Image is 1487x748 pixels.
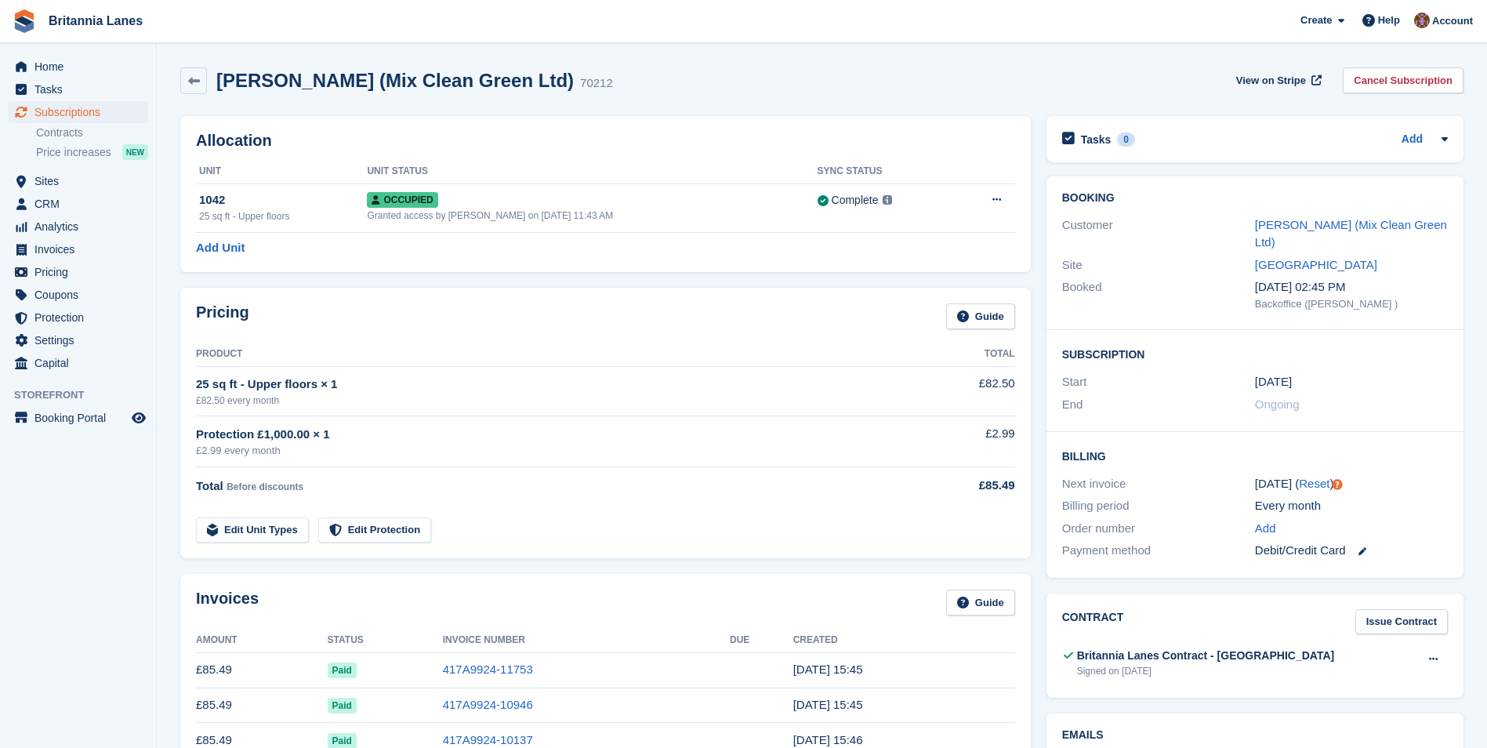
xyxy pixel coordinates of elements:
h2: Pricing [196,303,249,329]
div: [DATE] ( ) [1255,475,1448,493]
a: menu [8,78,148,100]
a: 417A9924-11753 [443,663,533,676]
a: menu [8,216,148,238]
th: Product [196,342,906,367]
span: Create [1300,13,1332,28]
td: £2.99 [906,416,1015,467]
div: Signed on [DATE] [1077,664,1335,678]
div: Backoffice ([PERSON_NAME] ) [1255,296,1448,312]
span: CRM [34,193,129,215]
a: Edit Protection [318,517,431,543]
a: menu [8,407,148,429]
a: Reset [1299,477,1329,490]
div: Payment method [1062,542,1255,560]
a: menu [8,261,148,283]
span: Settings [34,329,129,351]
span: Analytics [34,216,129,238]
div: Britannia Lanes Contract - [GEOGRAPHIC_DATA] [1077,648,1335,664]
th: Amount [196,628,328,653]
span: Paid [328,663,357,678]
h2: Contract [1062,609,1124,635]
th: Unit Status [367,159,817,184]
a: Price increases NEW [36,143,148,161]
div: Booked [1062,278,1255,311]
div: Complete [832,192,879,209]
a: menu [8,56,148,78]
div: 25 sq ft - Upper floors [199,209,367,223]
a: Britannia Lanes [42,8,149,34]
span: Ongoing [1255,398,1300,411]
td: £82.50 [906,366,1015,416]
a: Issue Contract [1355,609,1448,635]
span: Total [196,479,223,492]
div: Next invoice [1062,475,1255,493]
span: View on Stripe [1236,73,1306,89]
div: £82.50 every month [196,394,906,408]
a: Edit Unit Types [196,517,309,543]
div: Customer [1062,216,1255,252]
a: menu [8,307,148,329]
a: [GEOGRAPHIC_DATA] [1255,258,1377,271]
span: Paid [328,698,357,714]
span: Storefront [14,387,156,403]
time: 2025-09-27 14:45:28 UTC [793,663,863,676]
div: Site [1062,256,1255,274]
h2: [PERSON_NAME] (Mix Clean Green Ltd) [216,70,574,91]
a: menu [8,101,148,123]
div: Every month [1255,497,1448,515]
a: menu [8,329,148,351]
span: Protection [34,307,129,329]
span: Price increases [36,145,111,160]
img: icon-info-grey-7440780725fd019a000dd9b08b2336e03edf1995a4989e88bcd33f0948082b44.svg [883,195,892,205]
img: stora-icon-8386f47178a22dfd0bd8f6a31ec36ba5ce8667c1dd55bd0f319d3a0aa187defe.svg [13,9,36,33]
div: [DATE] 02:45 PM [1255,278,1448,296]
a: menu [8,193,148,215]
a: menu [8,170,148,192]
h2: Invoices [196,590,259,615]
img: Andy Collier [1414,13,1430,28]
div: Order number [1062,520,1255,538]
time: 2025-08-27 14:45:55 UTC [793,698,863,711]
div: 0 [1117,133,1135,147]
th: Created [793,628,1015,653]
th: Sync Status [818,159,955,184]
span: Pricing [34,261,129,283]
a: 417A9924-10137 [443,733,533,746]
div: Granted access by [PERSON_NAME] on [DATE] 11:43 AM [367,209,817,223]
a: Add Unit [196,239,245,257]
span: Occupied [367,192,437,208]
h2: Allocation [196,132,1015,150]
div: Protection £1,000.00 × 1 [196,426,906,444]
span: Account [1432,13,1473,29]
div: 25 sq ft - Upper floors × 1 [196,376,906,394]
time: 2025-07-27 14:46:08 UTC [793,733,863,746]
a: View on Stripe [1230,67,1325,93]
div: Tooltip anchor [1330,477,1344,492]
h2: Tasks [1081,133,1112,147]
h2: Emails [1062,729,1448,742]
a: Cancel Subscription [1343,67,1463,93]
span: Subscriptions [34,101,129,123]
a: menu [8,284,148,306]
div: Start [1062,373,1255,391]
div: NEW [122,144,148,160]
span: Booking Portal [34,407,129,429]
h2: Booking [1062,192,1448,205]
span: Home [34,56,129,78]
th: Due [730,628,793,653]
a: menu [8,352,148,374]
span: Before discounts [227,481,303,492]
time: 2025-01-27 01:00:00 UTC [1255,373,1292,391]
div: 1042 [199,191,367,209]
a: Contracts [36,125,148,140]
h2: Subscription [1062,346,1448,361]
span: Tasks [34,78,129,100]
th: Unit [196,159,367,184]
span: Capital [34,352,129,374]
div: Billing period [1062,497,1255,515]
h2: Billing [1062,448,1448,463]
td: £85.49 [196,688,328,723]
span: Help [1378,13,1400,28]
th: Status [328,628,443,653]
div: End [1062,396,1255,414]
